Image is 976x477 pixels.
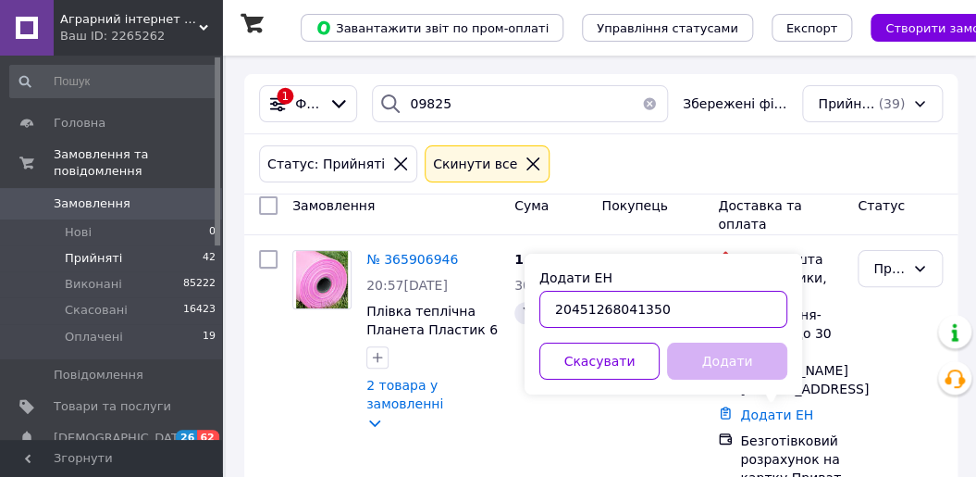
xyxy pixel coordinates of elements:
div: Статус: Прийняті [264,154,389,174]
label: Додати ЕН [539,270,612,285]
span: Нові [65,224,92,241]
input: Пошук [9,65,217,98]
span: Управління статусами [597,21,738,35]
button: Експорт [772,14,853,42]
input: Пошук за номером замовлення, ПІБ покупця, номером телефону, Email, номером накладної [372,85,668,122]
span: Повідомлення [54,367,143,383]
a: № 365906946 [366,252,458,267]
span: (39) [878,96,905,111]
span: Замовлення та повідомлення [54,146,222,180]
span: Статус [858,198,905,213]
span: Оплачені [65,329,123,345]
span: 1 975 ₴ [514,252,571,267]
span: 62 [197,430,218,446]
a: [PERSON_NAME] [601,251,703,270]
span: 42 [203,250,216,267]
span: Експорт [786,21,838,35]
button: Очистить [631,85,668,122]
span: Товари та послуги [54,398,171,415]
span: [DEMOGRAPHIC_DATA] [54,430,191,446]
span: 20:57[DATE] [366,278,448,293]
div: Нова Пошта [740,250,843,269]
img: Фото товару [296,251,348,308]
span: Cума [514,198,549,213]
div: Прийнято [873,258,905,279]
span: 19 [203,329,216,345]
span: 85222 [183,276,216,293]
span: 16423 [183,302,216,319]
span: 26 [176,430,197,446]
span: Виконані [65,276,122,293]
span: Прийняті [65,250,122,267]
span: Головна [54,115,105,132]
span: 30 пог.м [514,278,572,293]
a: Фото товару [292,250,352,309]
span: Доставка та оплата [718,198,801,232]
a: Плівка теплічна Планета Пластик 6 м 150 мкм УФ-36 місяців [366,304,498,374]
span: Фільтри [295,94,321,113]
span: Замовлення [54,195,130,212]
span: Покупець [601,198,667,213]
div: Cкинути все [429,154,521,174]
button: Скасувати [539,343,660,380]
a: 2 товара у замовленні [366,378,443,411]
a: Додати ЕН [740,408,813,422]
div: 10 ₴ [514,302,578,324]
span: Збережені фільтри: [683,94,787,113]
span: Замовлення [292,198,375,213]
span: Завантажити звіт по пром-оплаті [315,19,549,36]
span: Прийняті [818,94,874,113]
button: Управління статусами [582,14,753,42]
span: Скасовані [65,302,128,319]
span: Аграрний інтернет магазин [60,11,199,28]
span: 0 [209,224,216,241]
div: Ваш ID: 2265262 [60,28,222,44]
button: Завантажити звіт по пром-оплаті [301,14,563,42]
